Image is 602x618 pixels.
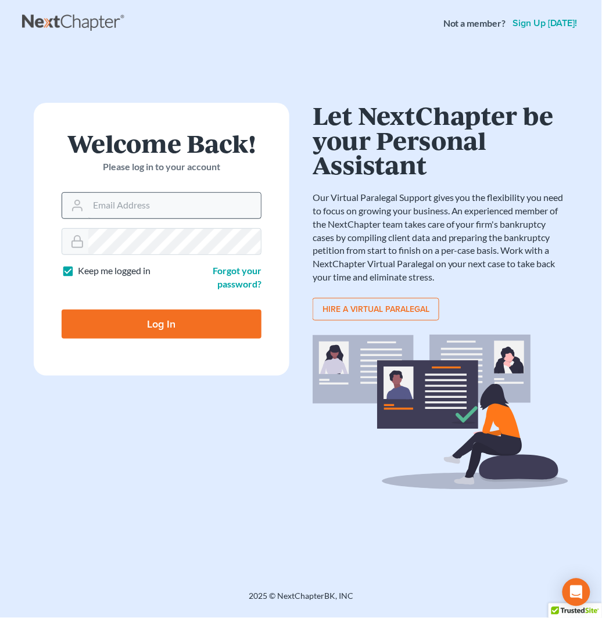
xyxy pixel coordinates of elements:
[511,19,580,28] a: Sign up [DATE]!
[313,103,568,177] h1: Let NextChapter be your Personal Assistant
[313,335,568,490] img: virtual_paralegal_bg-b12c8cf30858a2b2c02ea913d52db5c468ecc422855d04272ea22d19010d70dc.svg
[78,264,150,278] label: Keep me logged in
[62,310,261,339] input: Log In
[62,160,261,174] p: Please log in to your account
[62,131,261,156] h1: Welcome Back!
[562,579,590,606] div: Open Intercom Messenger
[88,193,261,218] input: Email Address
[443,17,506,30] strong: Not a member?
[22,591,580,612] div: 2025 © NextChapterBK, INC
[313,191,568,284] p: Our Virtual Paralegal Support gives you the flexibility you need to focus on growing your busines...
[313,298,439,321] a: Hire a virtual paralegal
[213,265,261,289] a: Forgot your password?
